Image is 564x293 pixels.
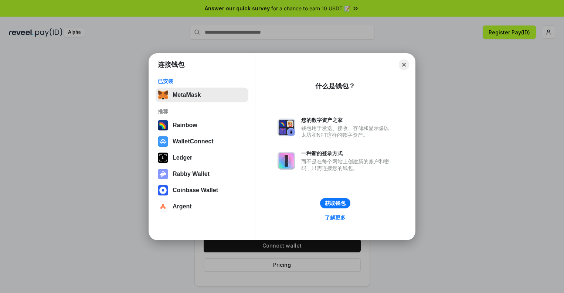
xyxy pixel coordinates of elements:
h1: 连接钱包 [158,60,184,69]
button: Coinbase Wallet [156,183,248,198]
a: 了解更多 [320,213,350,222]
div: 钱包用于发送、接收、存储和显示像以太坊和NFT这样的数字资产。 [301,125,393,138]
img: svg+xml,%3Csvg%20xmlns%3D%22http%3A%2F%2Fwww.w3.org%2F2000%2Fsvg%22%20fill%3D%22none%22%20viewBox... [278,152,295,170]
button: Rabby Wallet [156,167,248,181]
div: 已安装 [158,78,246,85]
button: 获取钱包 [320,198,350,208]
img: svg+xml,%3Csvg%20width%3D%2228%22%20height%3D%2228%22%20viewBox%3D%220%200%2028%2028%22%20fill%3D... [158,136,168,147]
div: 获取钱包 [325,200,346,207]
div: WalletConnect [173,138,214,145]
button: Ledger [156,150,248,165]
div: 推荐 [158,108,246,115]
button: WalletConnect [156,134,248,149]
div: Rabby Wallet [173,171,210,177]
div: Coinbase Wallet [173,187,218,194]
button: Close [399,59,409,70]
div: Rainbow [173,122,197,129]
div: Ledger [173,154,192,161]
img: svg+xml,%3Csvg%20xmlns%3D%22http%3A%2F%2Fwww.w3.org%2F2000%2Fsvg%22%20width%3D%2228%22%20height%3... [158,153,168,163]
button: Rainbow [156,118,248,133]
div: Argent [173,203,192,210]
img: svg+xml,%3Csvg%20width%3D%2228%22%20height%3D%2228%22%20viewBox%3D%220%200%2028%2028%22%20fill%3D... [158,185,168,195]
img: svg+xml,%3Csvg%20xmlns%3D%22http%3A%2F%2Fwww.w3.org%2F2000%2Fsvg%22%20fill%3D%22none%22%20viewBox... [158,169,168,179]
img: svg+xml,%3Csvg%20fill%3D%22none%22%20height%3D%2233%22%20viewBox%3D%220%200%2035%2033%22%20width%... [158,90,168,100]
div: 什么是钱包？ [315,82,355,91]
img: svg+xml,%3Csvg%20xmlns%3D%22http%3A%2F%2Fwww.w3.org%2F2000%2Fsvg%22%20fill%3D%22none%22%20viewBox... [278,119,295,136]
button: MetaMask [156,88,248,102]
div: 了解更多 [325,214,346,221]
img: svg+xml,%3Csvg%20width%3D%22120%22%20height%3D%22120%22%20viewBox%3D%220%200%20120%20120%22%20fil... [158,120,168,130]
button: Argent [156,199,248,214]
div: 您的数字资产之家 [301,117,393,123]
div: 而不是在每个网站上创建新的账户和密码，只需连接您的钱包。 [301,158,393,171]
div: 一种新的登录方式 [301,150,393,157]
img: svg+xml,%3Csvg%20width%3D%2228%22%20height%3D%2228%22%20viewBox%3D%220%200%2028%2028%22%20fill%3D... [158,201,168,212]
div: MetaMask [173,92,201,98]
